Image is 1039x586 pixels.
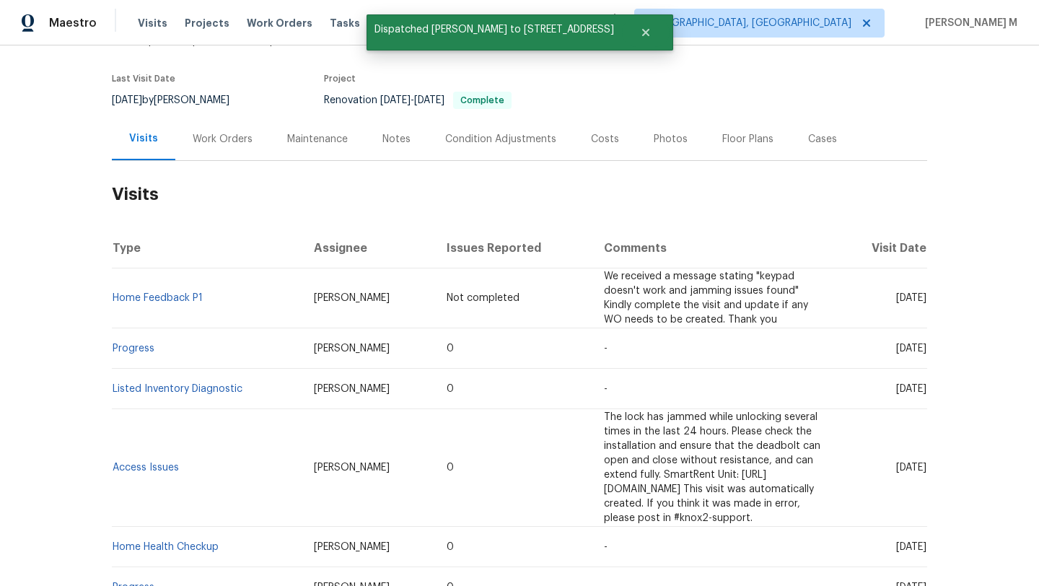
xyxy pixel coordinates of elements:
h2: Visits [112,161,927,228]
span: [DATE] [896,344,926,354]
th: Type [112,228,302,268]
span: 0 [447,463,454,473]
span: [PERSON_NAME] [314,384,390,394]
div: by [PERSON_NAME] [112,92,247,109]
span: - [604,384,608,394]
span: 0 [447,542,454,552]
a: Access Issues [113,463,179,473]
div: Visits [129,131,158,146]
span: [PERSON_NAME] [314,293,390,303]
span: [DATE] [112,95,142,105]
span: We received a message stating "keypad doesn't work and jamming issues found" Kindly complete the ... [604,271,808,325]
div: Maintenance [287,132,348,146]
span: Last Visit Date [112,74,175,83]
button: Close [622,18,670,47]
a: Listed Inventory Diagnostic [113,384,242,394]
span: [DATE] [896,542,926,552]
span: Dispatched [PERSON_NAME] to [STREET_ADDRESS] [367,14,622,45]
div: Floor Plans [722,132,773,146]
span: - [604,542,608,552]
span: [DATE] [896,463,926,473]
span: Not completed [447,293,519,303]
span: Complete [455,96,510,105]
span: 0 [447,344,454,354]
span: [DATE] [896,293,926,303]
div: Cases [808,132,837,146]
span: Renovation [324,95,512,105]
span: Projects [185,16,229,30]
span: [GEOGRAPHIC_DATA], [GEOGRAPHIC_DATA] [646,16,851,30]
div: Condition Adjustments [445,132,556,146]
span: [PERSON_NAME] [314,344,390,354]
span: Tasks [330,18,360,28]
span: [DATE] [380,95,411,105]
span: [PERSON_NAME] [314,542,390,552]
a: Home Health Checkup [113,542,219,552]
span: [DATE] [414,95,444,105]
span: - [380,95,444,105]
th: Visit Date [837,228,927,268]
th: Comments [592,228,837,268]
span: [DATE] [896,384,926,394]
span: The lock has jammed while unlocking several times in the last 24 hours. Please check the installa... [604,412,820,523]
span: 0 [447,384,454,394]
th: Assignee [302,228,435,268]
div: Photos [654,132,688,146]
div: Notes [382,132,411,146]
span: [PERSON_NAME] M [919,16,1017,30]
span: - [604,344,608,354]
span: Work Orders [247,16,312,30]
span: Project [324,74,356,83]
div: Costs [591,132,619,146]
a: Progress [113,344,154,354]
span: Maestro [49,16,97,30]
div: Work Orders [193,132,253,146]
a: Home Feedback P1 [113,293,203,303]
th: Issues Reported [435,228,593,268]
span: Visits [138,16,167,30]
span: [PERSON_NAME] [314,463,390,473]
